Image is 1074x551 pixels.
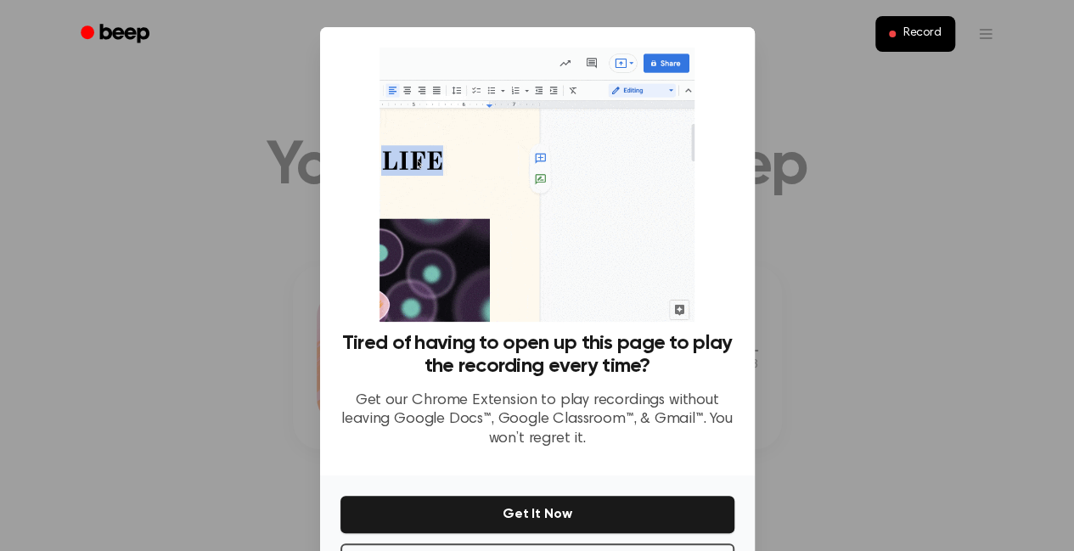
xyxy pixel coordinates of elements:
img: Beep extension in action [380,48,694,322]
h3: Tired of having to open up this page to play the recording every time? [340,332,734,378]
p: Get our Chrome Extension to play recordings without leaving Google Docs™, Google Classroom™, & Gm... [340,391,734,449]
a: Beep [69,18,165,51]
button: Open menu [965,14,1006,54]
span: Record [902,26,941,42]
button: Get It Now [340,496,734,533]
button: Record [875,16,954,52]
